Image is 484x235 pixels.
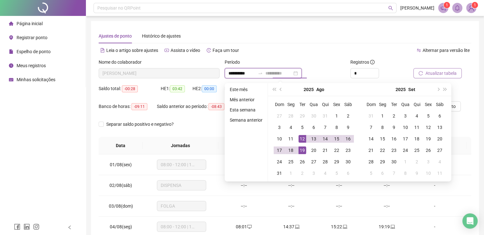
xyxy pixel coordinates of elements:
[413,68,462,78] button: Atualizar tabela
[319,99,331,110] th: Qui
[99,33,132,39] span: Ajustes de ponto
[350,59,375,66] span: Registros
[377,99,388,110] th: Seg
[331,167,342,179] td: 2025-09-05
[308,99,319,110] th: Qua
[390,224,395,229] span: laptop
[379,124,386,131] div: 8
[109,183,132,188] span: 02/08(sáb)
[161,85,193,92] div: HE 1:
[434,156,445,167] td: 2025-10-04
[400,156,411,167] td: 2025-10-01
[320,203,358,210] div: --:--
[297,110,308,122] td: 2025-07-29
[342,133,354,145] td: 2025-08-16
[9,63,13,68] span: clock-circle
[368,203,406,210] div: --:--
[274,145,285,156] td: 2025-08-17
[225,223,263,230] div: 08:01
[99,85,161,92] div: Saldo total:
[390,124,398,131] div: 9
[454,5,460,11] span: bell
[342,110,354,122] td: 2025-08-02
[142,33,181,39] span: Histórico de ajustes
[102,68,216,78] span: FELIPE SOUSA DA SILVA
[434,167,445,179] td: 2025-10-11
[273,223,310,230] div: 14:37
[310,135,318,143] div: 13
[417,48,421,53] span: swap
[377,145,388,156] td: 2025-09-22
[413,158,421,166] div: 2
[423,145,434,156] td: 2025-09-26
[379,135,386,143] div: 15
[446,3,448,7] span: 1
[285,99,297,110] th: Seg
[171,48,200,53] span: Assista o vídeo
[423,133,434,145] td: 2025-09-19
[273,182,310,189] div: --:--
[400,145,411,156] td: 2025-09-24
[270,83,277,96] button: super-prev-year
[287,135,295,143] div: 11
[423,48,470,53] span: Alternar para versão lite
[247,224,252,229] span: desktop
[424,135,432,143] div: 19
[287,112,295,120] div: 28
[277,83,284,96] button: prev-year
[274,167,285,179] td: 2025-08-31
[408,83,415,96] button: month panel
[388,6,393,11] span: search
[287,124,295,131] div: 4
[227,116,265,124] li: Semana anterior
[227,106,265,114] li: Esta semana
[402,135,409,143] div: 17
[274,156,285,167] td: 2025-08-24
[400,99,411,110] th: Qua
[9,77,13,82] span: schedule
[225,59,244,66] label: Período
[218,137,265,154] th: Entrada 1
[276,158,283,166] div: 24
[17,49,51,54] span: Espelho de ponto
[321,146,329,154] div: 21
[342,156,354,167] td: 2025-08-30
[344,124,352,131] div: 9
[411,99,423,110] th: Qui
[400,167,411,179] td: 2025-10-08
[365,145,377,156] td: 2025-09-21
[416,223,453,230] div: -
[365,99,377,110] th: Dom
[424,124,432,131] div: 12
[9,49,13,54] span: file
[344,135,352,143] div: 16
[321,124,329,131] div: 7
[411,133,423,145] td: 2025-09-18
[424,146,432,154] div: 26
[287,169,295,177] div: 1
[304,83,314,96] button: year panel
[367,158,375,166] div: 28
[436,169,444,177] div: 11
[411,122,423,133] td: 2025-09-11
[367,146,375,154] div: 21
[424,112,432,120] div: 5
[161,181,202,190] span: DISPENSA
[388,156,400,167] td: 2025-09-30
[333,146,340,154] div: 22
[462,213,478,229] div: Open Intercom Messenger
[367,135,375,143] div: 14
[411,156,423,167] td: 2025-10-02
[365,156,377,167] td: 2025-09-28
[207,48,211,53] span: history
[110,224,132,229] span: 04/08(seg)
[423,122,434,133] td: 2025-09-12
[388,122,400,133] td: 2025-09-09
[342,122,354,133] td: 2025-08-09
[377,122,388,133] td: 2025-09-08
[400,133,411,145] td: 2025-09-17
[331,156,342,167] td: 2025-08-29
[434,133,445,145] td: 2025-09-20
[333,112,340,120] div: 1
[423,156,434,167] td: 2025-10-03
